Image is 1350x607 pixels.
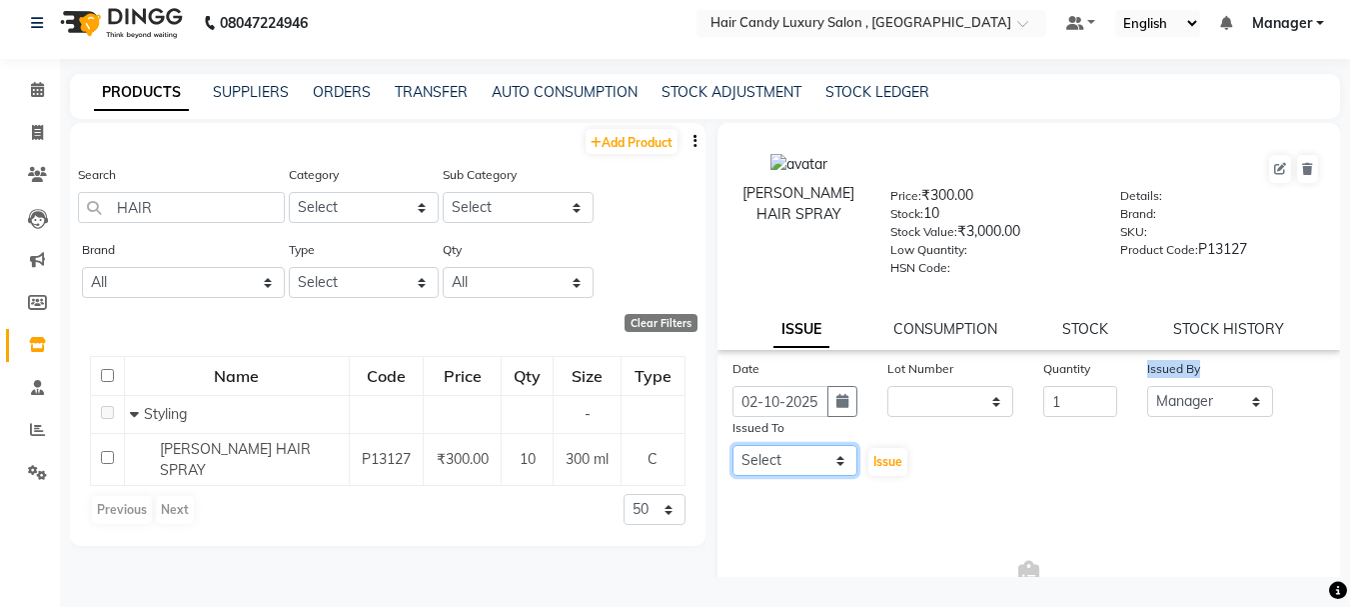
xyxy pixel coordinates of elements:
div: Clear Filters [625,314,697,332]
label: Issued To [732,419,784,437]
label: Brand [82,241,115,259]
span: Collapse Row [130,405,144,423]
span: [PERSON_NAME] HAIR SPRAY [160,440,311,479]
a: STOCK HISTORY [1173,320,1284,338]
div: Size [555,358,620,394]
div: Name [126,358,348,394]
span: Styling [144,405,187,423]
a: CONSUMPTION [893,320,997,338]
label: Stock Value: [890,223,957,241]
label: Details: [1120,187,1162,205]
label: Issued By [1147,360,1200,378]
div: P13127 [1120,239,1320,267]
label: Quantity [1043,360,1090,378]
span: C [648,450,658,468]
label: Sub Category [443,166,517,184]
span: 10 [520,450,536,468]
a: ORDERS [313,83,371,101]
label: Low Quantity: [890,241,967,259]
span: 300 ml [566,450,609,468]
a: Add Product [586,129,677,154]
button: Issue [868,448,907,476]
div: Type [623,358,682,394]
label: Qty [443,241,462,259]
label: SKU: [1120,223,1147,241]
div: 10 [890,203,1090,231]
a: SUPPLIERS [213,83,289,101]
img: avatar [770,154,827,175]
span: Issue [873,454,902,469]
div: ₹300.00 [890,185,1090,213]
label: Product Code: [1120,241,1198,259]
a: AUTO CONSUMPTION [492,83,638,101]
label: Brand: [1120,205,1156,223]
div: ₹3,000.00 [890,221,1090,249]
label: Price: [890,187,921,205]
a: STOCK [1062,320,1108,338]
a: PRODUCTS [94,75,189,111]
label: Date [732,360,759,378]
div: Price [425,358,500,394]
div: Code [351,358,423,394]
a: STOCK ADJUSTMENT [662,83,801,101]
span: - [585,405,591,423]
label: HSN Code: [890,259,950,277]
label: Category [289,166,339,184]
label: Search [78,166,116,184]
label: Lot Number [887,360,953,378]
input: Search by product name or code [78,192,285,223]
span: P13127 [362,450,411,468]
a: ISSUE [773,312,829,348]
div: [PERSON_NAME] HAIR SPRAY [737,183,860,225]
span: ₹300.00 [437,450,489,468]
a: STOCK LEDGER [825,83,929,101]
label: Stock: [890,205,923,223]
label: Type [289,241,315,259]
div: Qty [503,358,552,394]
a: TRANSFER [395,83,468,101]
span: Manager [1252,13,1312,34]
